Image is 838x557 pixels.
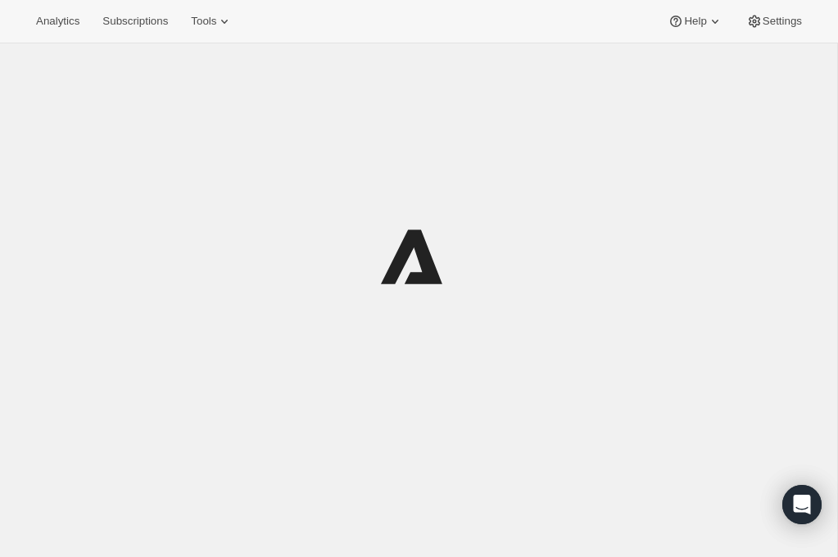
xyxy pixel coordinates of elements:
button: Subscriptions [93,10,178,33]
span: Help [684,15,706,28]
span: Subscriptions [102,15,168,28]
span: Tools [191,15,216,28]
button: Settings [736,10,812,33]
button: Analytics [26,10,89,33]
button: Tools [181,10,242,33]
button: Help [658,10,732,33]
div: Open Intercom Messenger [782,485,822,524]
span: Settings [763,15,802,28]
span: Analytics [36,15,79,28]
